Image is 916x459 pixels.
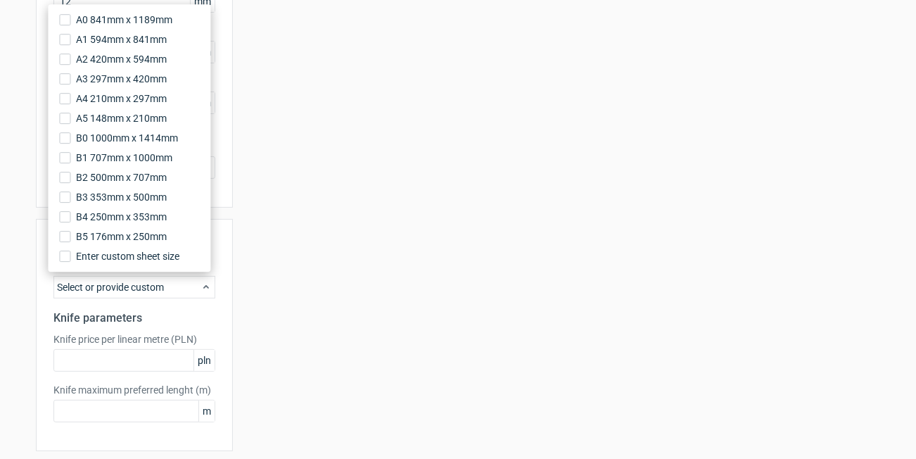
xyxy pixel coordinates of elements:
span: A1 594mm x 841mm [76,32,167,46]
span: B4 250mm x 353mm [76,210,167,224]
span: Enter custom sheet size [76,249,179,263]
span: B1 707mm x 1000mm [76,151,172,165]
span: pln [193,350,215,371]
span: B3 353mm x 500mm [76,190,167,204]
span: A0 841mm x 1189mm [76,13,172,27]
span: m [198,401,215,422]
span: A4 210mm x 297mm [76,92,167,106]
label: Knife price per linear metre (PLN) [53,332,215,346]
h2: Knife parameters [53,310,215,327]
span: B2 500mm x 707mm [76,170,167,184]
span: B5 176mm x 250mm [76,229,167,244]
label: Knife maximum preferred lenght (m) [53,383,215,397]
div: Select or provide custom [53,276,215,298]
span: A3 297mm x 420mm [76,72,167,86]
span: A5 148mm x 210mm [76,111,167,125]
span: A2 420mm x 594mm [76,52,167,66]
span: B0 1000mm x 1414mm [76,131,178,145]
